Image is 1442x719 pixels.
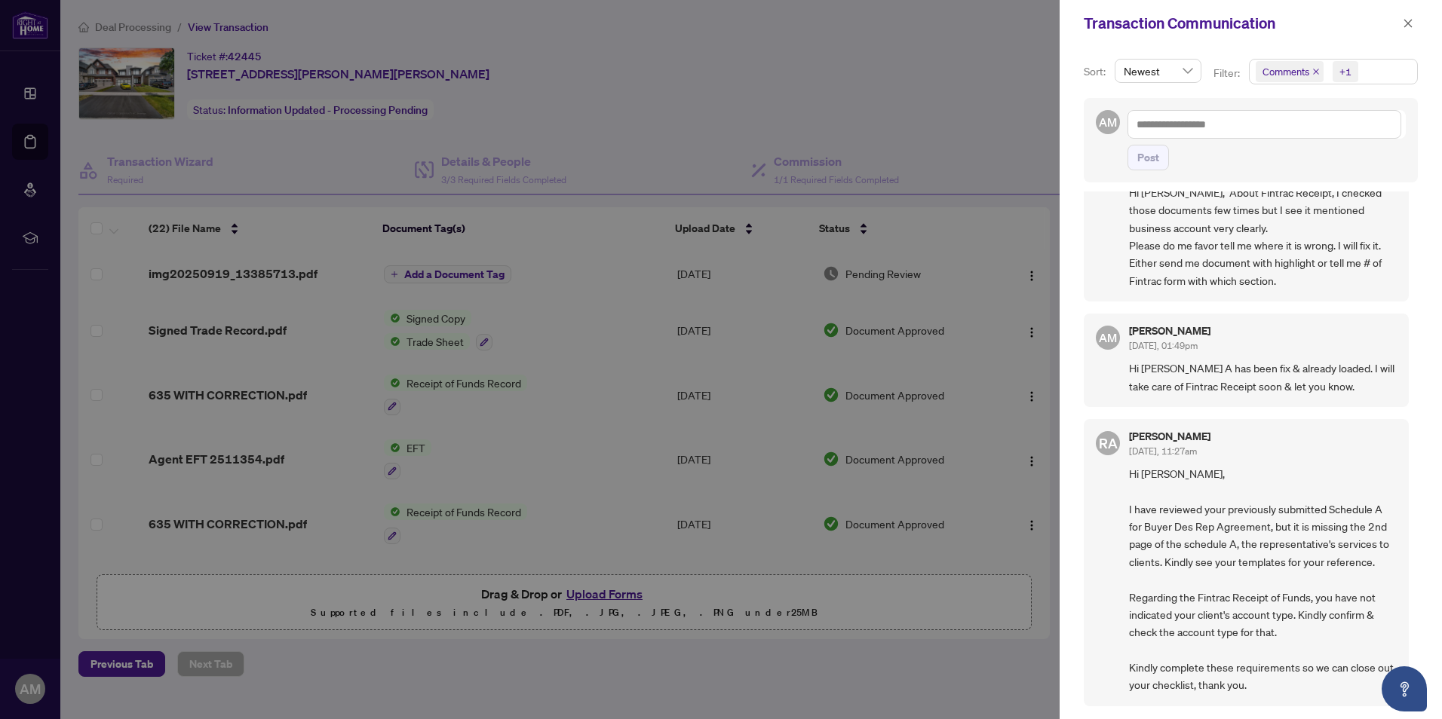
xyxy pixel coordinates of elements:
div: Transaction Communication [1084,12,1398,35]
span: RA [1099,433,1118,454]
span: Hi [PERSON_NAME] A has been fix & already loaded. I will take care of Fintrac Receipt soon & let ... [1129,359,1397,395]
p: Filter: [1213,65,1242,81]
span: close [1312,68,1320,75]
span: [DATE], 01:49pm [1129,340,1198,351]
div: +1 [1339,64,1351,79]
span: Hi [PERSON_NAME], About Fintrac Receipt, I checked those documents few times but I see it mention... [1129,184,1397,289]
p: Sort: [1084,63,1109,80]
h5: [PERSON_NAME] [1129,326,1210,336]
span: [DATE], 11:27am [1129,445,1197,457]
span: Hi [PERSON_NAME], I have reviewed your previously submitted Schedule A for Buyer Des Rep Agreemen... [1129,465,1397,694]
span: Comments [1263,64,1309,79]
button: Open asap [1382,666,1427,711]
span: AM [1099,329,1117,347]
span: AM [1099,113,1117,131]
span: Newest [1124,60,1192,82]
h5: [PERSON_NAME] [1129,431,1210,442]
span: Comments [1256,61,1324,82]
span: close [1403,18,1413,29]
button: Post [1128,145,1169,170]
